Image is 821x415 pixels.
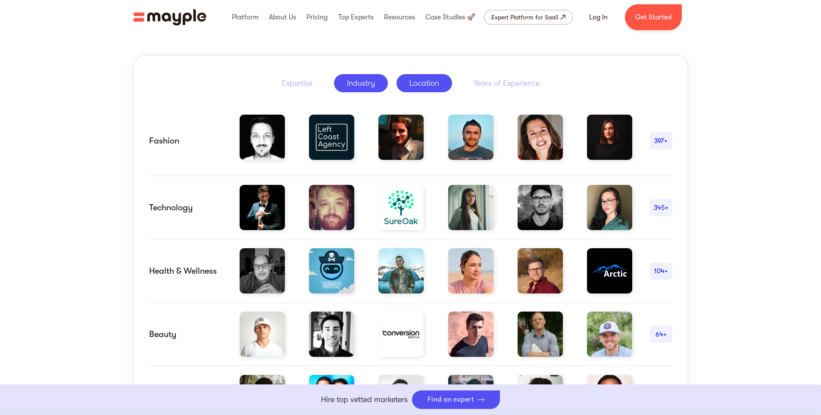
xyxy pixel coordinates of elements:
div: Fashion [149,136,222,146]
div: Expert Platform for SaaS [491,12,559,22]
div: Technology [149,203,222,213]
div: 397+ [650,136,672,146]
a: Expert Platform for SaaS [484,10,573,25]
div: Location [409,78,439,88]
div: 345+ [650,203,672,213]
a: home [133,9,206,25]
div: 64+ [650,329,672,340]
div: Beauty [149,329,222,340]
a: Log In [579,7,618,28]
div: About Us [267,3,298,31]
div: Years of Experience [474,78,540,88]
div: Top Experts [336,3,376,31]
div: Resources [382,3,417,31]
div: Pricing [304,3,330,31]
div: 104+ [650,266,672,276]
div: Platform [230,3,261,31]
div: Health & Wellness [149,266,222,276]
div: Expertise [282,78,312,88]
a: Get Started [625,4,682,30]
div: Industry [347,78,375,88]
img: Mayple logo [133,9,206,25]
